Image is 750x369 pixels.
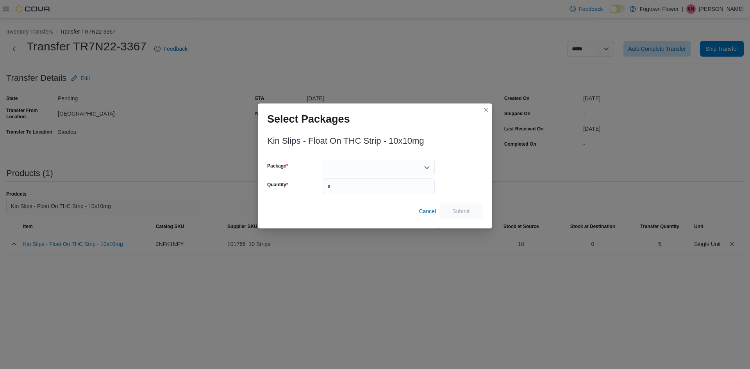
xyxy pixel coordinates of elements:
[267,113,350,125] h1: Select Packages
[419,207,436,215] span: Cancel
[416,203,439,219] button: Cancel
[267,163,288,169] label: Package
[267,182,288,188] label: Quantity
[452,207,470,215] span: Submit
[424,164,430,171] button: Open list of options
[267,136,424,146] h3: Kin Slips - Float On THC Strip - 10x10mg
[481,105,491,114] button: Closes this modal window
[439,203,483,219] button: Submit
